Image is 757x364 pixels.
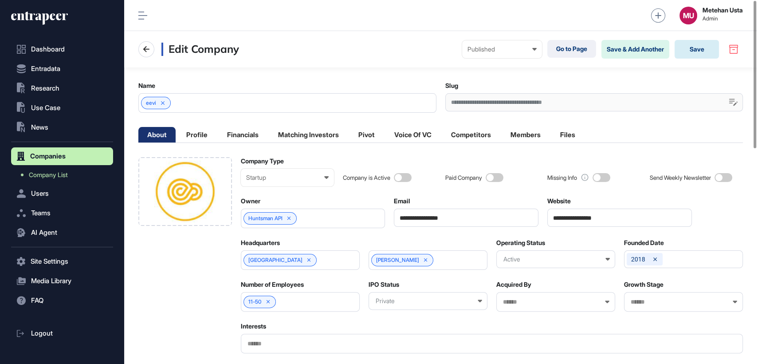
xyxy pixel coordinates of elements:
[11,147,113,165] button: Companies
[11,79,113,97] button: Research
[241,158,284,165] label: Company Type
[31,210,51,217] span: Teams
[385,127,440,142] li: Voice Of VC
[241,239,280,246] label: Headquarters
[248,215,282,222] a: Huntsman API
[11,185,113,202] button: Users
[547,40,596,58] a: Go to Page
[11,119,113,136] button: News
[675,40,719,59] button: Save
[547,174,577,181] div: Missing Info
[11,292,113,309] button: FAQ
[30,153,66,160] span: Companies
[650,174,711,181] div: Send Weekly Newsletter
[624,239,664,246] label: Founded Date
[11,324,113,342] a: Logout
[369,281,399,288] label: IPO Status
[31,229,57,236] span: AI Agent
[442,127,500,142] li: Competitors
[31,277,71,285] span: Media Library
[248,257,302,263] span: [GEOGRAPHIC_DATA]
[11,99,113,117] button: Use Case
[31,124,48,131] span: News
[31,104,60,111] span: Use Case
[467,46,537,53] div: Published
[394,198,410,205] label: Email
[31,330,53,337] span: Logout
[376,257,419,263] span: [PERSON_NAME]
[218,127,267,142] li: Financials
[445,174,482,181] div: Paid Company
[349,127,384,142] li: Pivot
[702,7,743,14] strong: Metehan Usta
[11,224,113,241] button: AI Agent
[547,198,571,205] label: Website
[31,46,65,53] span: Dashboard
[146,100,156,106] span: eevi
[601,40,669,59] button: Save & Add Another
[241,281,304,288] label: Number of Employees
[138,82,155,89] label: Name
[177,127,216,142] li: Profile
[31,190,49,197] span: Users
[11,253,113,270] button: Site Settings
[31,297,43,304] span: FAQ
[496,281,531,288] label: Acquired By
[161,43,239,56] h3: Edit Company
[11,204,113,222] button: Teams
[502,127,549,142] li: Members
[496,239,545,246] label: Operating Status
[246,174,329,181] div: Startup
[241,323,266,330] label: Interests
[248,299,262,305] span: 11-50
[29,171,68,178] span: Company List
[269,127,348,142] li: Matching Investors
[11,272,113,290] button: Media Library
[631,256,645,263] span: 2018
[624,281,663,288] label: Growth Stage
[551,127,584,142] li: Files
[31,258,68,265] span: Site Settings
[138,127,176,142] li: About
[445,82,458,89] label: Slug
[138,157,232,226] div: Company Logo
[241,198,260,205] label: Owner
[679,7,697,24] button: MU
[31,85,59,92] span: Research
[11,60,113,78] button: Entradata
[11,40,113,58] a: Dashboard
[702,16,743,22] span: Admin
[343,174,390,181] div: Company is Active
[16,167,113,183] a: Company List
[31,65,60,72] span: Entradata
